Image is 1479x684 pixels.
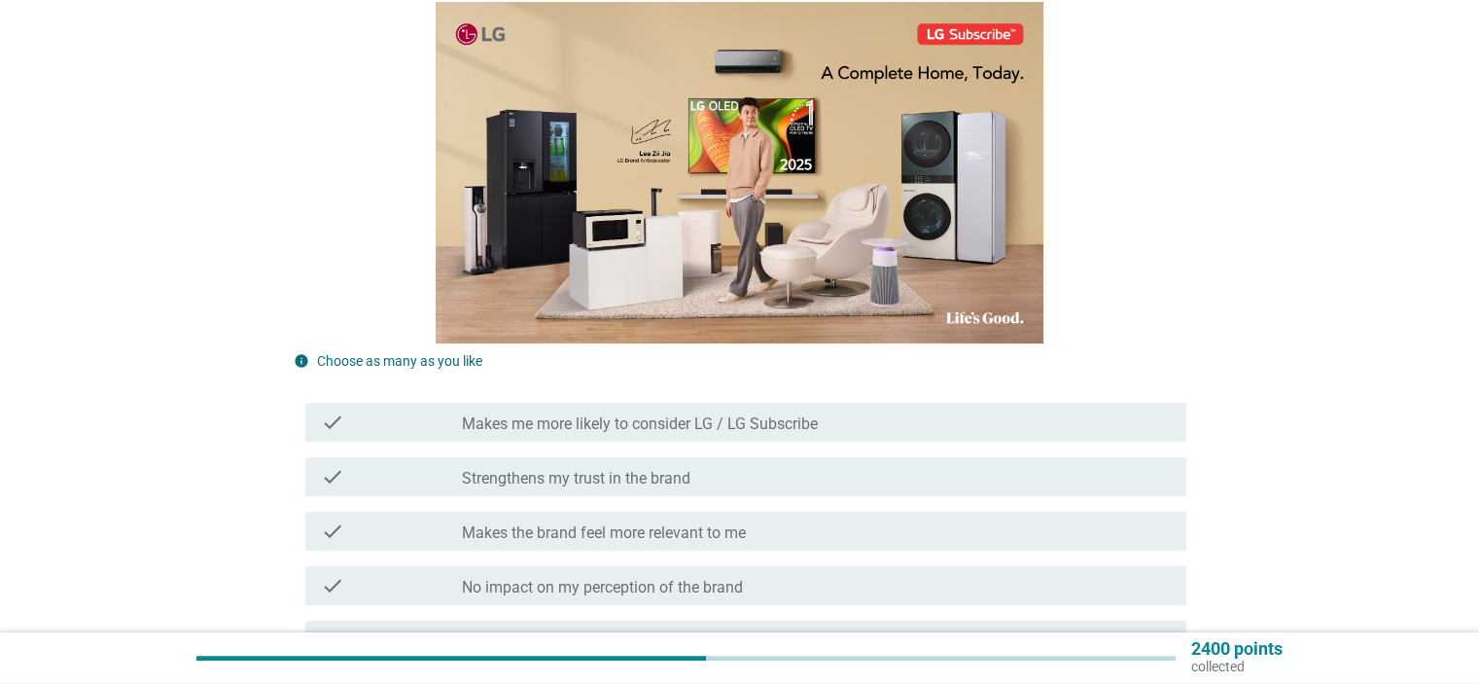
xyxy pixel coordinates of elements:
[294,353,309,369] i: info
[462,523,746,543] label: Makes the brand feel more relevant to me
[321,629,344,652] i: check
[462,469,690,488] label: Strengthens my trust in the brand
[321,574,344,597] i: check
[321,411,344,434] i: check
[1191,641,1283,659] p: 2400 points
[317,353,482,369] label: Choose as many as you like
[321,520,344,543] i: check
[462,414,818,434] label: Makes me more likely to consider LG / LG Subscribe
[321,465,344,488] i: check
[462,578,743,597] label: No impact on my perception of the brand
[1191,659,1283,676] p: collected
[436,2,1043,343] img: 2a827d56-0f41-4511-8919-a1317058d0c1-LG-Subsctiption-Main-Key-Visual-Horizontal.png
